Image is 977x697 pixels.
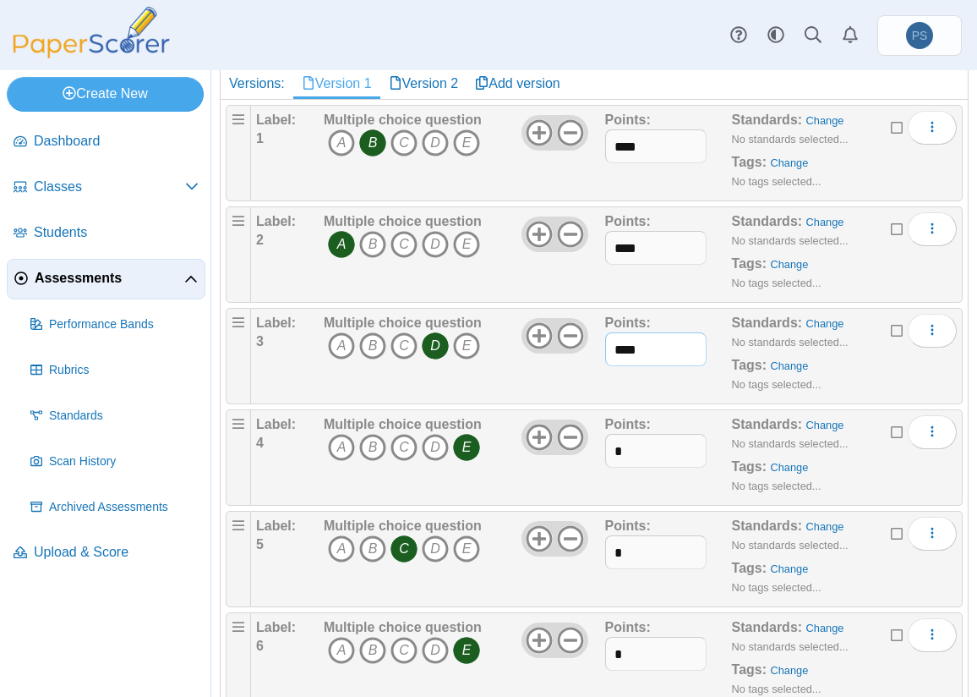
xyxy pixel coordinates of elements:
a: Change [770,258,808,271]
b: Multiple choice question [324,417,482,431]
a: Change [770,563,808,575]
a: Assessments [7,259,205,299]
i: E [453,637,480,664]
b: Standards: [732,113,803,127]
span: Dashboard [34,132,199,151]
a: Rubrics [24,350,205,391]
i: B [359,129,386,156]
i: B [359,231,386,258]
b: 6 [256,639,264,653]
small: No tags selected... [732,378,821,391]
a: Change [806,114,844,127]
i: E [453,231,480,258]
b: Points: [605,519,651,533]
b: Tags: [732,256,767,271]
b: 2 [256,233,264,247]
i: C [390,231,418,258]
i: E [453,129,480,156]
div: Drag handle [226,308,251,404]
i: B [359,434,386,461]
a: Change [806,622,844,634]
span: Standards [49,408,199,425]
button: More options [908,618,957,652]
i: C [390,535,418,563]
a: Upload & Score [7,533,205,574]
a: Change [770,664,808,677]
b: Label: [256,417,296,431]
b: Points: [605,417,651,431]
button: More options [908,415,957,449]
b: Label: [256,316,296,330]
a: Change [806,419,844,431]
b: Multiple choice question [324,519,482,533]
b: Multiple choice question [324,620,482,634]
small: No standards selected... [732,336,849,348]
span: Upload & Score [34,543,199,562]
small: No standards selected... [732,539,849,552]
span: Performance Bands [49,316,199,333]
b: Points: [605,214,651,228]
b: Multiple choice question [324,113,482,127]
i: D [422,434,449,461]
b: Multiple choice question [324,316,482,330]
span: Assessments [35,269,184,288]
b: Standards: [732,519,803,533]
i: A [328,332,355,359]
a: Create New [7,77,204,111]
i: A [328,637,355,664]
b: 4 [256,436,264,450]
small: No standards selected... [732,234,849,247]
a: Patrick Stephens [877,15,962,56]
i: C [390,129,418,156]
span: Archived Assessments [49,499,199,516]
a: Change [770,461,808,474]
div: Drag handle [226,409,251,506]
span: Rubrics [49,362,199,379]
small: No tags selected... [732,277,821,289]
i: D [422,535,449,563]
div: Drag handle [226,206,251,303]
b: Points: [605,620,651,634]
b: 5 [256,537,264,552]
small: No tags selected... [732,581,821,594]
span: Patrick Stephens [912,30,928,41]
i: A [328,535,355,563]
i: A [328,434,355,461]
b: Points: [605,316,651,330]
a: PaperScorer [7,47,176,61]
i: E [453,434,480,461]
a: Classes [7,167,205,208]
small: No tags selected... [732,175,821,188]
i: D [422,332,449,359]
b: Standards: [732,316,803,330]
a: Scan History [24,442,205,482]
span: Students [34,223,199,242]
a: Change [770,156,808,169]
b: Label: [256,620,296,634]
small: No standards selected... [732,640,849,653]
a: Performance Bands [24,305,205,345]
i: A [328,231,355,258]
b: Tags: [732,155,767,169]
a: Change [770,359,808,372]
a: Dashboard [7,122,205,162]
span: Scan History [49,453,199,470]
small: No tags selected... [732,683,821,695]
i: D [422,129,449,156]
a: Archived Assessments [24,487,205,528]
small: No standards selected... [732,437,849,450]
b: Standards: [732,620,803,634]
b: Standards: [732,417,803,431]
b: Label: [256,113,296,127]
i: D [422,637,449,664]
i: C [390,434,418,461]
i: D [422,231,449,258]
b: 3 [256,334,264,348]
span: Classes [34,178,185,196]
a: Standards [24,396,205,436]
span: Patrick Stephens [906,22,933,49]
a: Change [806,317,844,330]
i: B [359,535,386,563]
b: Points: [605,113,651,127]
i: C [390,332,418,359]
